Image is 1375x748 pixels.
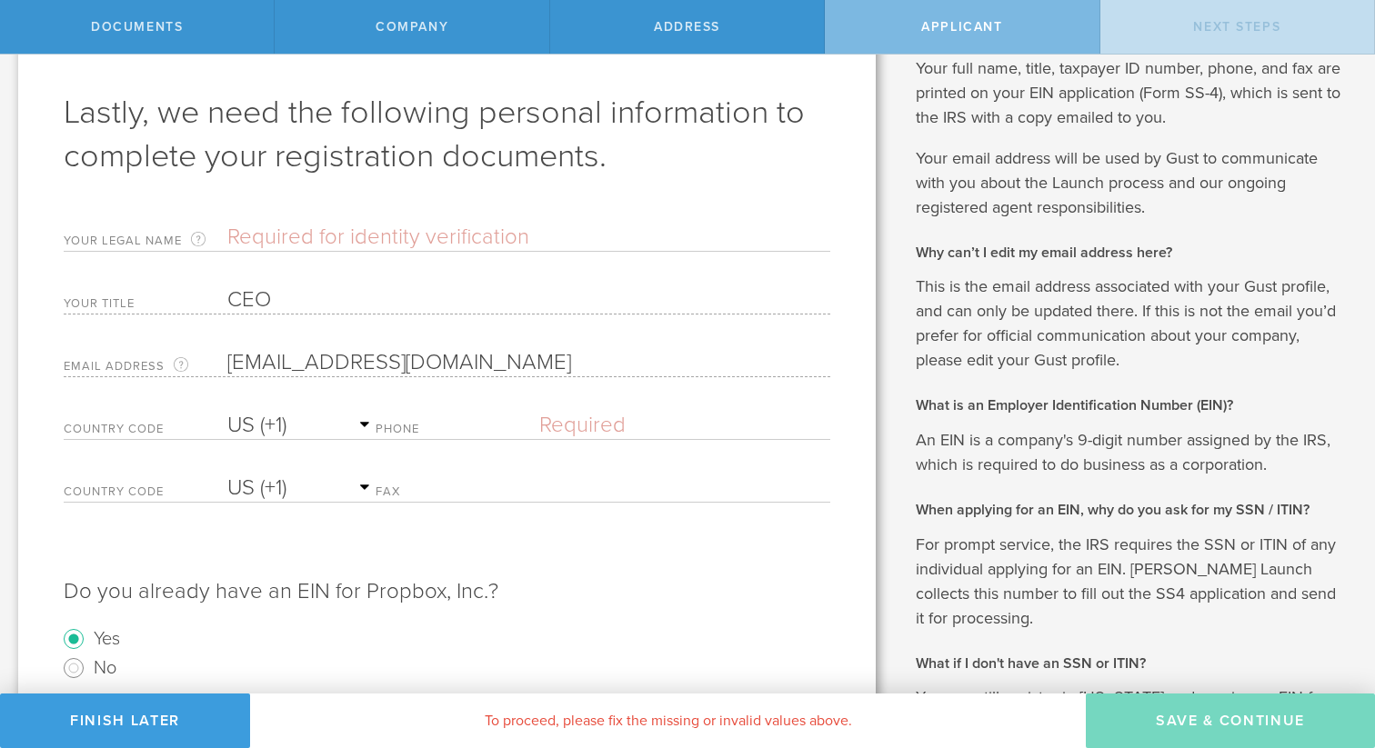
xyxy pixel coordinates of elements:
label: Yes [94,624,120,651]
span: Applicant [921,19,1002,35]
label: Country Code [64,424,227,439]
p: An EIN is a company's 9-digit number assigned by the IRS, which is required to do business as a c... [916,428,1348,477]
label: Phone [376,424,539,439]
h1: Lastly, we need the following personal information to complete your registration documents. [64,91,830,178]
label: Country Code [64,486,227,502]
h2: What is an Employer Identification Number (EIN)? [916,395,1348,415]
input: Required [539,412,829,439]
p: For prompt service, the IRS requires the SSN or ITIN of any individual applying for an EIN. [PERS... [916,533,1348,631]
label: Your Legal Name [64,230,227,251]
span: Company [376,19,448,35]
p: Do you already have an EIN for Propbox, Inc.? [64,559,830,606]
h2: What if I don't have an SSN or ITIN? [916,653,1348,673]
h2: When applying for an EIN, why do you ask for my SSN / ITIN? [916,500,1348,520]
iframe: Chat Widget [1284,606,1375,693]
label: No [94,653,116,680]
h2: Why can’t I edit my email address here? [916,243,1348,263]
p: Your email address will be used by Gust to communicate with you about the Launch process and our ... [916,146,1348,220]
input: Required for identity verification [227,224,830,251]
span: To proceed, please fix the missing or invalid values above. [485,712,852,730]
span: Address [654,19,720,35]
label: Email Address [64,355,227,376]
label: Your title [64,298,227,314]
input: Required [227,286,830,314]
span: Next Steps [1193,19,1280,35]
p: This is the email address associated with your Gust profile, and can only be updated there. If th... [916,274,1348,373]
button: Save & Continue [1086,693,1375,748]
span: Documents [91,19,183,35]
label: Fax [376,486,539,502]
p: Your full name, title, taxpayer ID number, phone, and fax are printed on your EIN application (Fo... [916,56,1348,130]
